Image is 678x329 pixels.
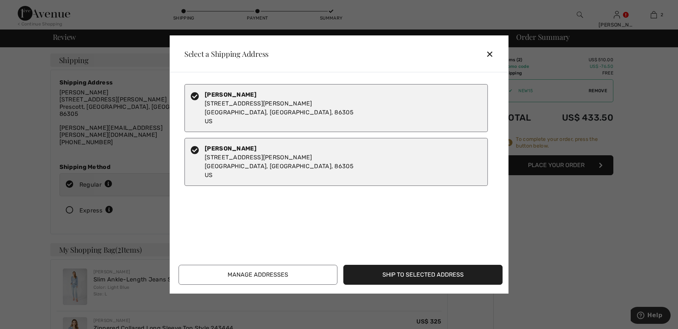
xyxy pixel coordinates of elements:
div: [STREET_ADDRESS][PERSON_NAME] [GEOGRAPHIC_DATA], [GEOGRAPHIC_DATA], 86305 US [205,144,354,180]
button: Ship to Selected Address [344,265,503,285]
strong: [PERSON_NAME] [205,145,256,152]
span: Help [17,5,32,12]
strong: [PERSON_NAME] [205,91,256,98]
div: [STREET_ADDRESS][PERSON_NAME] [GEOGRAPHIC_DATA], [GEOGRAPHIC_DATA], 86305 US [205,90,354,126]
div: Select a Shipping Address [178,50,269,58]
div: ✕ [486,46,500,62]
button: Manage Addresses [178,265,338,285]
